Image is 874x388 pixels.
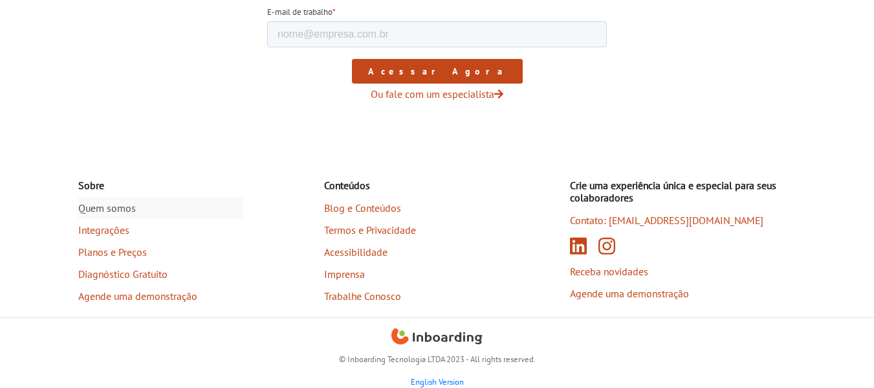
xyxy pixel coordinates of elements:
a: Blog e Conteúdos (abre em nova aba) [324,197,489,219]
a: Integrações [78,219,243,241]
a: Contato: [EMAIL_ADDRESS][DOMAIN_NAME] [570,209,796,231]
a: Linkedin (abre em nova aba) [570,230,592,262]
a: Ou fale com um especialista [371,87,503,100]
a: Imprensa (abre em nova aba) [324,263,489,285]
a: Planos e Preços [78,241,243,263]
a: Diagnóstico Gratuito (abre em nova aba) [78,263,243,285]
h4: Crie uma experiência única e especial para seus colaboradores [570,179,796,204]
a: Agende uma demonstração [78,285,243,307]
a: Instagram (abre em nova aba) [598,230,615,262]
a: Quem somos [78,197,243,219]
a: English Version [411,376,464,387]
iframe: Form 1 [267,6,607,84]
a: Inboarding Home Page [391,328,483,348]
a: Termos e Privacidade [324,219,489,241]
a: Acessibilidade [324,241,489,263]
p: © Inboarding Tecnologia LTDA 2023 - All rights reserved. [78,353,796,365]
img: Inboarding [391,328,483,348]
h4: Conteúdos [324,179,489,192]
a: Trabalhe Conosco [324,285,489,307]
a: Receba novidades (abre em nova aba) [570,260,796,282]
a: Agende uma demonstração [570,282,796,304]
h4: Sobre [78,179,243,192]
